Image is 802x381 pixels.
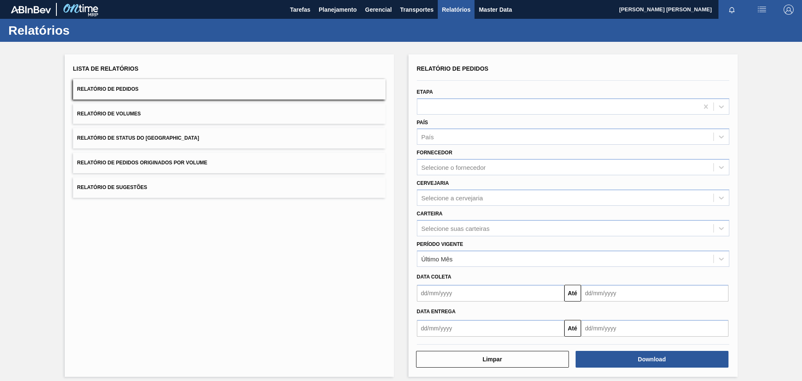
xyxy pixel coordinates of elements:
[417,274,452,280] span: Data coleta
[290,5,310,15] span: Tarefas
[417,241,463,247] label: Período Vigente
[564,285,581,302] button: Até
[73,177,386,198] button: Relatório de Sugestões
[73,79,386,100] button: Relatório de Pedidos
[77,86,139,92] span: Relatório de Pedidos
[417,89,433,95] label: Etapa
[77,160,208,166] span: Relatório de Pedidos Originados por Volume
[365,5,392,15] span: Gerencial
[417,120,428,125] label: País
[421,255,453,262] div: Último Mês
[417,180,449,186] label: Cervejaria
[417,211,443,217] label: Carteira
[421,194,483,201] div: Selecione a cervejaria
[442,5,470,15] span: Relatórios
[73,153,386,173] button: Relatório de Pedidos Originados por Volume
[417,320,564,337] input: dd/mm/yyyy
[417,65,489,72] span: Relatório de Pedidos
[77,135,199,141] span: Relatório de Status do [GEOGRAPHIC_DATA]
[421,225,490,232] div: Selecione suas carteiras
[8,26,157,35] h1: Relatórios
[417,285,564,302] input: dd/mm/yyyy
[784,5,794,15] img: Logout
[421,164,486,171] div: Selecione o fornecedor
[417,150,452,156] label: Fornecedor
[319,5,357,15] span: Planejamento
[479,5,512,15] span: Master Data
[77,111,141,117] span: Relatório de Volumes
[421,133,434,141] div: País
[581,320,728,337] input: dd/mm/yyyy
[564,320,581,337] button: Até
[757,5,767,15] img: userActions
[576,351,728,368] button: Download
[73,128,386,148] button: Relatório de Status do [GEOGRAPHIC_DATA]
[77,184,147,190] span: Relatório de Sugestões
[73,104,386,124] button: Relatório de Volumes
[581,285,728,302] input: dd/mm/yyyy
[73,65,139,72] span: Lista de Relatórios
[718,4,745,15] button: Notificações
[417,309,456,315] span: Data Entrega
[11,6,51,13] img: TNhmsLtSVTkK8tSr43FrP2fwEKptu5GPRR3wAAAABJRU5ErkJggg==
[416,351,569,368] button: Limpar
[400,5,434,15] span: Transportes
